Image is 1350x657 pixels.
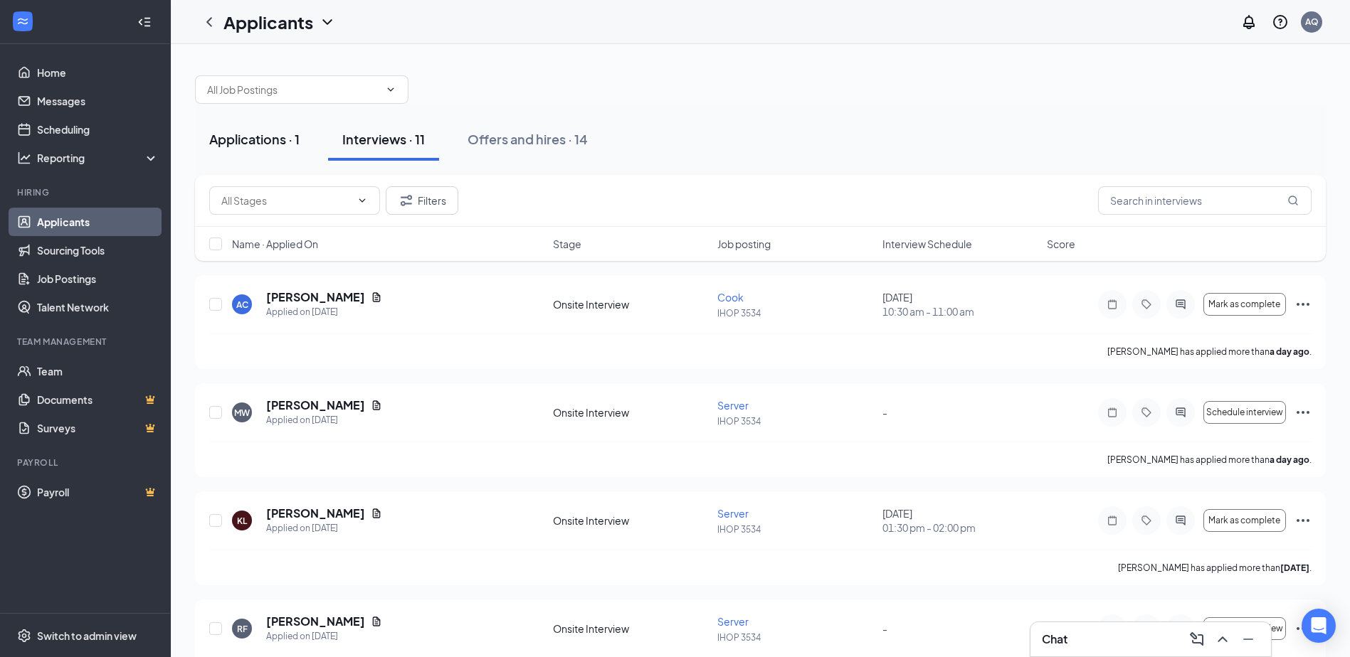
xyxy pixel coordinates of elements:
[17,336,156,348] div: Team Management
[882,622,887,635] span: -
[717,523,873,535] p: IHOP 3534
[717,507,749,520] span: Server
[1270,454,1309,465] b: a day ago
[137,15,152,29] svg: Collapse
[1208,516,1280,525] span: Mark as complete
[236,299,248,311] div: AC
[1294,296,1312,313] svg: Ellipses
[1042,631,1067,647] h3: Chat
[266,413,382,427] div: Applied on [DATE]
[553,237,581,251] span: Stage
[1294,512,1312,529] svg: Ellipses
[1240,14,1257,31] svg: Notifications
[717,631,873,643] p: IHOP 3534
[1138,515,1155,526] svg: Tag
[1138,299,1155,310] svg: Tag
[17,151,31,165] svg: Analysis
[37,87,159,115] a: Messages
[1203,617,1286,640] button: Schedule interview
[37,151,159,165] div: Reporting
[221,193,351,208] input: All Stages
[201,14,218,31] svg: ChevronLeft
[1240,631,1257,648] svg: Minimize
[882,290,1038,319] div: [DATE]
[1272,14,1289,31] svg: QuestionInfo
[1172,515,1189,526] svg: ActiveChat
[37,478,159,506] a: PayrollCrown
[266,289,365,305] h5: [PERSON_NAME]
[717,291,744,304] span: Cook
[1186,628,1208,651] button: ComposeMessage
[17,186,156,198] div: Hiring
[1138,407,1155,418] svg: Tag
[1214,631,1231,648] svg: ChevronUp
[266,614,365,629] h5: [PERSON_NAME]
[357,195,368,206] svg: ChevronDown
[1237,628,1260,651] button: Minimize
[266,397,365,413] h5: [PERSON_NAME]
[232,237,318,251] span: Name · Applied On
[17,456,156,469] div: Payroll
[237,623,248,635] div: RF
[37,115,159,144] a: Scheduling
[37,385,159,414] a: DocumentsCrown
[553,513,709,528] div: Onsite Interview
[1098,186,1312,215] input: Search in interviews
[37,58,159,87] a: Home
[1206,407,1283,417] span: Schedule interview
[717,615,749,628] span: Server
[1047,237,1075,251] span: Score
[386,186,458,215] button: Filter Filters
[882,237,972,251] span: Interview Schedule
[717,307,873,319] p: IHOP 3534
[17,629,31,643] svg: Settings
[37,208,159,236] a: Applicants
[266,305,382,319] div: Applied on [DATE]
[37,293,159,321] a: Talent Network
[553,297,709,311] div: Onsite Interview
[266,629,382,643] div: Applied on [DATE]
[1107,454,1312,466] p: [PERSON_NAME] has applied more than .
[1208,299,1280,309] span: Mark as complete
[1270,346,1309,357] b: a day ago
[266,506,365,521] h5: [PERSON_NAME]
[882,520,1038,535] span: 01:30 pm - 02:00 pm
[1280,562,1309,573] b: [DATE]
[371,508,382,519] svg: Document
[1203,293,1286,316] button: Mark as complete
[37,236,159,265] a: Sourcing Tools
[1294,620,1312,637] svg: Ellipses
[882,406,887,419] span: -
[1203,509,1286,532] button: Mark as complete
[1294,404,1312,421] svg: Ellipses
[882,304,1038,319] span: 10:30 am - 11:00 am
[371,400,382,411] svg: Document
[371,616,382,627] svg: Document
[1104,407,1121,418] svg: Note
[553,405,709,420] div: Onsite Interview
[1104,299,1121,310] svg: Note
[16,14,30,28] svg: WorkstreamLogo
[37,357,159,385] a: Team
[1211,628,1234,651] button: ChevronUp
[1302,609,1336,643] div: Open Intercom Messenger
[1172,407,1189,418] svg: ActiveChat
[234,407,250,419] div: MW
[237,515,247,527] div: KL
[882,506,1038,535] div: [DATE]
[1104,515,1121,526] svg: Note
[385,84,396,95] svg: ChevronDown
[1118,562,1312,574] p: [PERSON_NAME] has applied more than .
[553,621,709,636] div: Onsite Interview
[1305,16,1319,28] div: AQ
[223,10,313,34] h1: Applicants
[371,292,382,303] svg: Document
[37,414,159,442] a: SurveysCrown
[37,629,137,643] div: Switch to admin view
[207,82,379,97] input: All Job Postings
[468,130,588,148] div: Offers and hires · 14
[342,130,425,148] div: Interviews · 11
[319,14,336,31] svg: ChevronDown
[1203,401,1286,424] button: Schedule interview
